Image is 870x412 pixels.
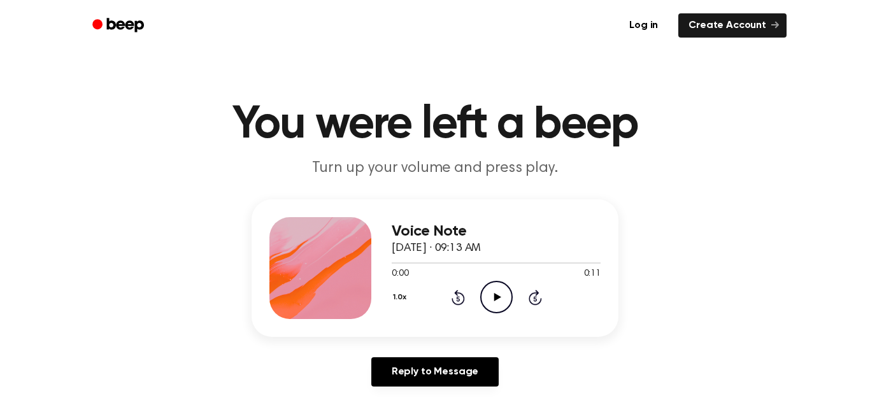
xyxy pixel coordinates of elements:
[371,357,499,387] a: Reply to Message
[617,11,671,40] a: Log in
[392,243,481,254] span: [DATE] · 09:13 AM
[109,102,761,148] h1: You were left a beep
[190,158,680,179] p: Turn up your volume and press play.
[392,287,411,308] button: 1.0x
[83,13,155,38] a: Beep
[392,223,601,240] h3: Voice Note
[584,267,601,281] span: 0:11
[678,13,787,38] a: Create Account
[392,267,408,281] span: 0:00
